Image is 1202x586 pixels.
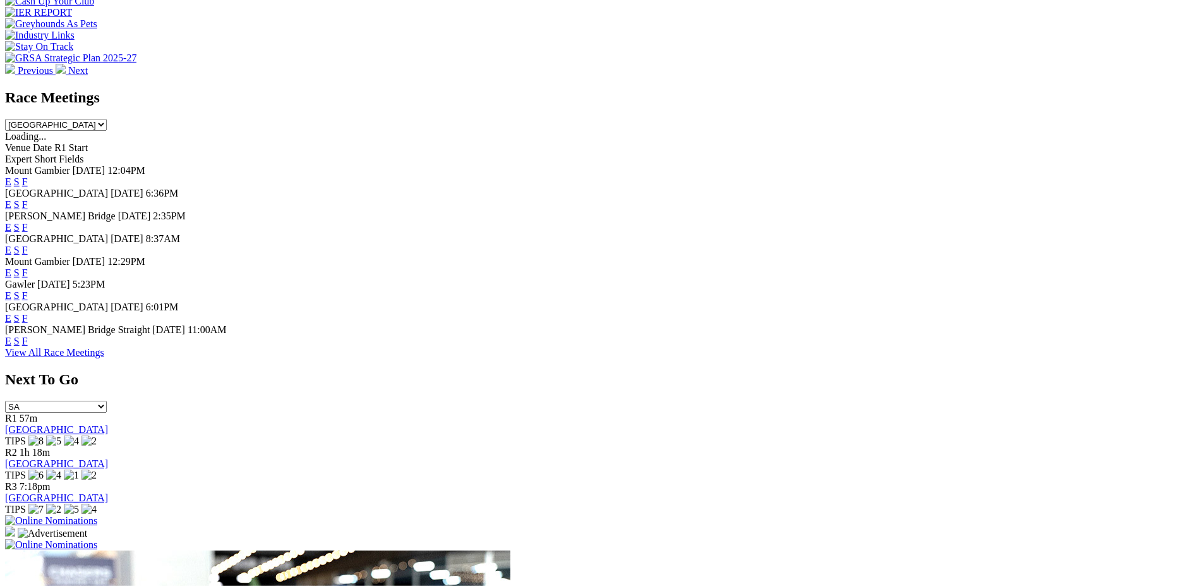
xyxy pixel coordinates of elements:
a: S [14,222,20,233]
span: 2:35PM [153,211,186,221]
img: 8 [28,436,44,447]
img: 2 [81,436,97,447]
a: Previous [5,65,56,76]
span: Mount Gambier [5,256,70,267]
span: [DATE] [111,188,143,198]
a: F [22,176,28,187]
img: chevron-left-pager-white.svg [5,64,15,74]
img: 2 [81,470,97,481]
span: R3 [5,481,17,492]
span: 12:04PM [107,165,145,176]
a: E [5,199,11,210]
span: 5:23PM [73,279,105,290]
span: Gawler [5,279,35,290]
a: F [22,267,28,278]
span: [DATE] [152,324,185,335]
span: Date [33,142,52,153]
img: 6 [28,470,44,481]
span: Short [35,154,57,164]
span: [GEOGRAPHIC_DATA] [5,188,108,198]
span: Next [68,65,88,76]
span: Loading... [5,131,46,142]
span: TIPS [5,470,26,480]
a: F [22,313,28,324]
img: 7 [28,504,44,515]
a: E [5,267,11,278]
a: F [22,336,28,346]
a: F [22,222,28,233]
a: Next [56,65,88,76]
span: 1h 18m [20,447,50,458]
span: [DATE] [111,302,143,312]
img: Online Nominations [5,515,97,527]
span: [GEOGRAPHIC_DATA] [5,302,108,312]
span: [DATE] [37,279,70,290]
img: 1 [64,470,79,481]
span: TIPS [5,504,26,515]
span: 12:29PM [107,256,145,267]
a: E [5,313,11,324]
a: S [14,199,20,210]
span: [PERSON_NAME] Bridge [5,211,116,221]
img: 2 [46,504,61,515]
img: 15187_Greyhounds_GreysPlayCentral_Resize_SA_WebsiteBanner_300x115_2025.jpg [5,527,15,537]
img: 4 [46,470,61,481]
span: 6:36PM [146,188,179,198]
a: S [14,313,20,324]
span: Venue [5,142,30,153]
span: [DATE] [111,233,143,244]
span: 7:18pm [20,481,51,492]
img: Online Nominations [5,539,97,551]
img: 5 [64,504,79,515]
span: 57m [20,413,37,424]
a: F [22,199,28,210]
span: 11:00AM [188,324,227,335]
span: R2 [5,447,17,458]
a: F [22,245,28,255]
a: S [14,267,20,278]
img: 5 [46,436,61,447]
span: [DATE] [118,211,151,221]
span: R1 [5,413,17,424]
span: [GEOGRAPHIC_DATA] [5,233,108,244]
img: Industry Links [5,30,75,41]
a: S [14,245,20,255]
a: [GEOGRAPHIC_DATA] [5,424,108,435]
img: Greyhounds As Pets [5,18,97,30]
a: S [14,290,20,301]
a: E [5,222,11,233]
img: GRSA Strategic Plan 2025-27 [5,52,136,64]
h2: Next To Go [5,371,1197,388]
img: 4 [64,436,79,447]
a: [GEOGRAPHIC_DATA] [5,458,108,469]
span: TIPS [5,436,26,446]
a: E [5,290,11,301]
span: Fields [59,154,83,164]
span: Previous [18,65,53,76]
img: IER REPORT [5,7,72,18]
a: S [14,336,20,346]
span: 6:01PM [146,302,179,312]
h2: Race Meetings [5,89,1197,106]
img: Stay On Track [5,41,73,52]
span: R1 Start [54,142,88,153]
span: 8:37AM [146,233,180,244]
span: [DATE] [73,256,105,267]
span: Mount Gambier [5,165,70,176]
a: E [5,245,11,255]
img: Advertisement [18,528,87,539]
a: [GEOGRAPHIC_DATA] [5,492,108,503]
span: [PERSON_NAME] Bridge Straight [5,324,150,335]
a: F [22,290,28,301]
a: E [5,336,11,346]
a: E [5,176,11,187]
span: [DATE] [73,165,105,176]
a: View All Race Meetings [5,347,104,358]
img: chevron-right-pager-white.svg [56,64,66,74]
span: Expert [5,154,32,164]
a: S [14,176,20,187]
img: 4 [81,504,97,515]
